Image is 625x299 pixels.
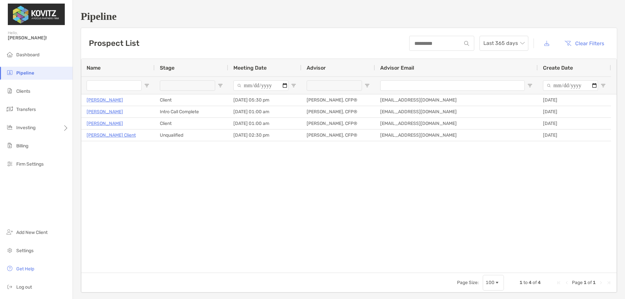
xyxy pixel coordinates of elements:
div: Previous Page [564,280,569,285]
div: Unqualified [155,129,228,141]
span: Dashboard [16,52,39,58]
img: firm-settings icon [6,160,14,168]
a: [PERSON_NAME] [87,96,123,104]
img: pipeline icon [6,69,14,76]
div: [DATE] [538,129,611,141]
div: [EMAIL_ADDRESS][DOMAIN_NAME] [375,94,538,106]
span: of [533,280,537,285]
div: [PERSON_NAME], CFP® [301,118,375,129]
div: [DATE] 05:30 pm [228,94,301,106]
div: Page Size [483,275,504,291]
span: Log out [16,284,32,290]
div: Page Size: [457,280,479,285]
span: Name [87,65,101,71]
img: settings icon [6,246,14,254]
div: [PERSON_NAME], CFP® [301,106,375,117]
span: 1 [593,280,596,285]
input: Name Filter Input [87,80,142,91]
a: [PERSON_NAME] Client [87,131,136,139]
img: dashboard icon [6,50,14,58]
div: Client [155,118,228,129]
button: Open Filter Menu [144,83,149,88]
a: [PERSON_NAME] [87,108,123,116]
button: Open Filter Menu [527,83,533,88]
span: 1 [584,280,587,285]
div: [PERSON_NAME], CFP® [301,129,375,141]
span: Get Help [16,266,34,272]
img: investing icon [6,123,14,131]
span: Firm Settings [16,161,44,167]
button: Open Filter Menu [365,83,370,88]
button: Open Filter Menu [218,83,223,88]
button: Open Filter Menu [601,83,606,88]
h3: Prospect List [89,39,139,48]
div: [DATE] 02:30 pm [228,129,301,141]
button: Clear Filters [560,36,609,50]
span: Meeting Date [233,65,267,71]
img: logout icon [6,283,14,291]
span: Advisor Email [380,65,414,71]
a: [PERSON_NAME] [87,119,123,128]
img: transfers icon [6,105,14,113]
span: Last 365 days [483,36,524,50]
span: Billing [16,143,28,149]
span: 4 [538,280,541,285]
div: [DATE] 01:00 am [228,118,301,129]
div: 100 [486,280,494,285]
div: [EMAIL_ADDRESS][DOMAIN_NAME] [375,129,538,141]
span: Transfers [16,107,36,112]
span: Page [572,280,583,285]
div: [EMAIL_ADDRESS][DOMAIN_NAME] [375,118,538,129]
button: Open Filter Menu [291,83,296,88]
div: [PERSON_NAME], CFP® [301,94,375,106]
span: Clients [16,88,30,94]
h1: Pipeline [81,10,617,22]
img: billing icon [6,142,14,149]
div: [EMAIL_ADDRESS][DOMAIN_NAME] [375,106,538,117]
span: [PERSON_NAME]! [8,35,69,41]
div: [DATE] [538,94,611,106]
span: of [588,280,592,285]
img: add_new_client icon [6,228,14,236]
div: Client [155,94,228,106]
div: Next Page [598,280,604,285]
span: to [523,280,528,285]
span: Settings [16,248,34,253]
span: Add New Client [16,230,48,235]
img: clients icon [6,87,14,95]
div: [DATE] [538,118,611,129]
span: Advisor [307,65,326,71]
span: 1 [520,280,522,285]
div: Intro Call Complete [155,106,228,117]
div: [DATE] 01:00 am [228,106,301,117]
img: input icon [464,41,469,46]
div: Last Page [606,280,611,285]
span: Stage [160,65,174,71]
div: First Page [556,280,562,285]
input: Create Date Filter Input [543,80,598,91]
input: Meeting Date Filter Input [233,80,288,91]
span: Investing [16,125,35,130]
img: Zoe Logo [8,3,65,26]
div: [DATE] [538,106,611,117]
input: Advisor Email Filter Input [380,80,525,91]
img: get-help icon [6,265,14,272]
span: Create Date [543,65,573,71]
span: 4 [529,280,532,285]
span: Pipeline [16,70,34,76]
